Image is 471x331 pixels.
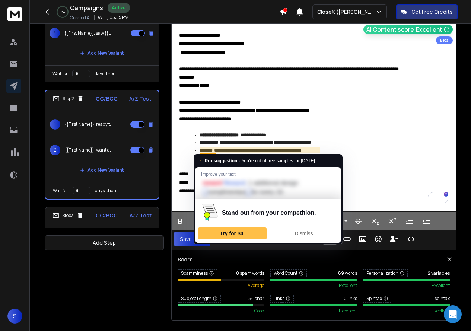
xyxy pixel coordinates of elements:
[130,212,152,219] p: A/Z Test
[368,214,382,229] button: Subscript
[70,3,103,12] h1: Campaigns
[65,121,112,127] p: {{First Name}}, ready to see {{companyName}} in 3D?
[411,8,453,16] p: Get Free Credits
[270,295,294,303] span: Links
[436,36,453,44] div: Beta
[74,46,130,61] button: Add New Variant
[74,163,130,178] button: Add New Variant
[432,296,450,302] span: 1 spintax
[50,119,60,130] span: 1
[45,90,159,200] li: Step2CC/BCCA/Z Test1{{First Name}}, ready to see {{companyName}} in 3D?2{{First Name}}, want a 3D...
[70,15,92,21] p: Created At:
[254,308,264,314] span: good
[396,4,458,19] button: Get Free Credits
[108,3,130,13] div: Active
[385,214,400,229] button: Superscript
[420,214,434,229] button: Increase Indent (Ctrl+])
[53,95,84,102] div: Step 2
[52,71,68,77] p: Wait for
[53,188,68,194] p: Wait for
[65,147,112,153] p: {{First Name}}, want a 3D preview for {{companyName}}?
[428,270,450,276] span: 2 variables
[50,28,60,38] span: 4
[363,269,408,277] span: Personalization
[7,309,22,324] button: S
[45,207,159,299] li: Step3CC/BCCA/Z Test1Last spot for {{companyName}} to see 3D preview.2{{First Name}} don’t miss yo...
[172,24,456,211] div: To enrich screen reader interactions, please activate Accessibility in Grammarly extension settings
[94,15,129,20] p: [DATE] 05:55 PM
[174,232,198,246] button: Save
[339,283,357,289] span: excellent
[96,212,118,219] p: CC/BCC
[402,214,417,229] button: Decrease Indent (Ctrl+[)
[270,269,307,277] span: Word Count
[444,305,462,323] div: Open Intercom Messenger
[52,212,83,219] div: Step 3
[129,95,151,102] p: A/Z Test
[338,270,357,276] span: 89 words
[236,270,264,276] span: 0 spam words
[95,188,116,194] p: days, then
[339,308,357,314] span: excellent
[50,145,60,155] span: 2
[178,269,217,277] span: Spamminess
[432,308,450,314] span: excellent
[248,296,264,302] span: 54 char
[432,283,450,289] span: excellent
[404,232,418,246] button: Code View
[95,71,116,77] p: days, then
[248,283,264,289] span: average
[363,25,453,34] button: AI Content score:Excellent
[96,95,118,102] p: CC/BCC
[317,8,376,16] p: CloseX ([PERSON_NAME])
[178,256,450,263] h3: Score
[363,295,391,303] span: Spintax
[64,30,112,36] p: {{First Name}}, saw {{companyName}} [DATE]. Impressive stuff.
[340,232,354,246] button: Insert Link (Ctrl+K)
[61,10,65,14] p: 0 %
[178,295,221,303] span: Subject Length
[344,296,357,302] span: 0 links
[45,235,164,250] button: Add Step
